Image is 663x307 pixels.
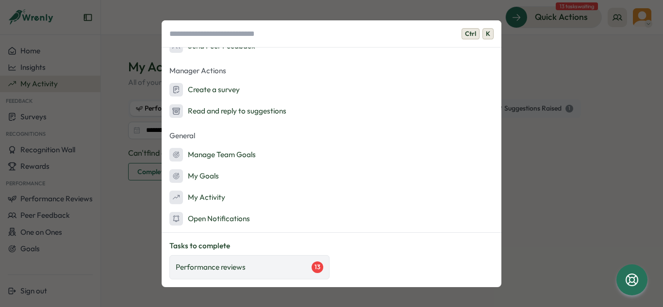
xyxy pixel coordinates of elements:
p: Performance reviews [176,262,246,273]
button: Open Notifications [162,209,501,228]
button: Manage Team Goals [162,145,501,164]
div: 13 [312,261,323,273]
div: Manage Team Goals [169,148,256,162]
p: General [162,129,501,143]
button: My Goals [162,166,501,186]
div: Read and reply to suggestions [169,104,286,118]
p: Tasks to complete [169,241,494,251]
div: My Activity [169,191,225,204]
div: My Goals [169,169,219,183]
button: My Activity [162,188,501,207]
span: K [482,28,494,40]
div: Create a survey [169,83,240,97]
button: Create a survey [162,80,501,99]
p: Manager Actions [162,64,501,78]
button: Read and reply to suggestions [162,101,501,121]
div: Open Notifications [169,212,250,226]
span: Ctrl [462,28,480,40]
